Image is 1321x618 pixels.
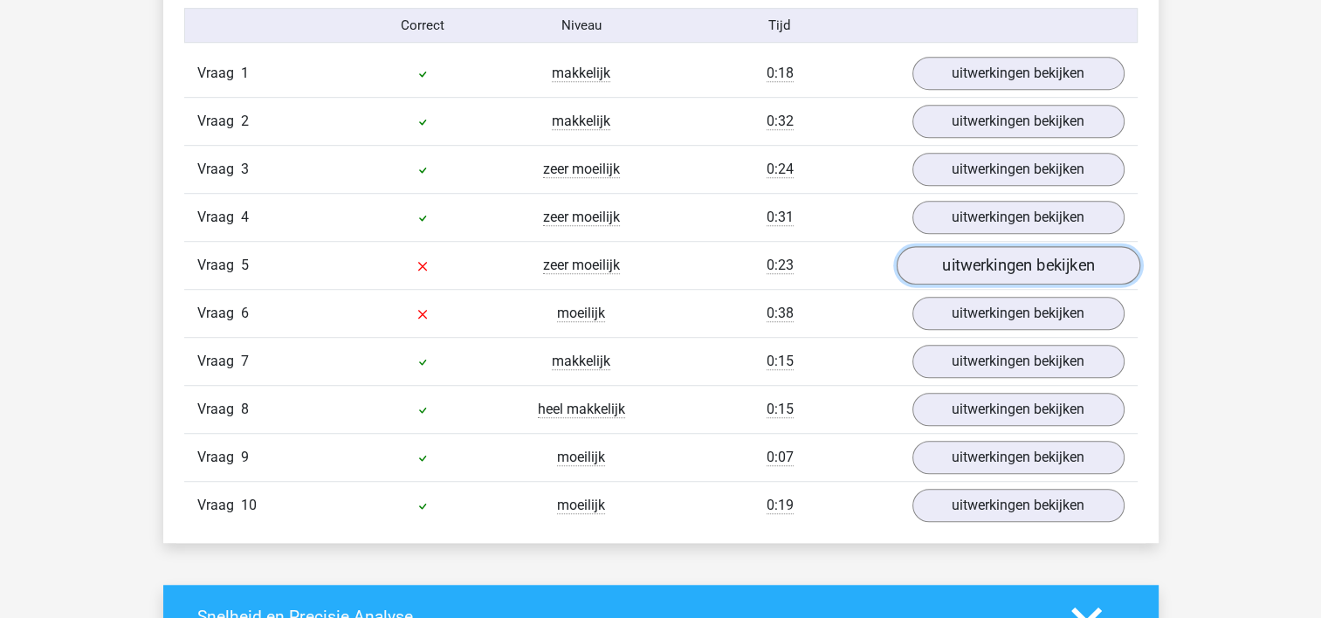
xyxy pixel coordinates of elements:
[552,353,610,370] span: makkelijk
[767,353,794,370] span: 0:15
[502,16,661,36] div: Niveau
[912,297,1125,330] a: uitwerkingen bekijken
[197,351,241,372] span: Vraag
[767,209,794,226] span: 0:31
[557,497,605,514] span: moeilijk
[557,305,605,322] span: moeilijk
[197,111,241,132] span: Vraag
[241,209,249,225] span: 4
[767,401,794,418] span: 0:15
[241,113,249,129] span: 2
[912,201,1125,234] a: uitwerkingen bekijken
[241,401,249,417] span: 8
[197,207,241,228] span: Vraag
[552,65,610,82] span: makkelijk
[767,257,794,274] span: 0:23
[543,161,620,178] span: zeer moeilijk
[241,161,249,177] span: 3
[197,303,241,324] span: Vraag
[912,393,1125,426] a: uitwerkingen bekijken
[197,495,241,516] span: Vraag
[660,16,898,36] div: Tijd
[557,449,605,466] span: moeilijk
[767,497,794,514] span: 0:19
[767,113,794,130] span: 0:32
[912,441,1125,474] a: uitwerkingen bekijken
[241,353,249,369] span: 7
[197,63,241,84] span: Vraag
[912,57,1125,90] a: uitwerkingen bekijken
[543,209,620,226] span: zeer moeilijk
[197,255,241,276] span: Vraag
[896,247,1139,285] a: uitwerkingen bekijken
[912,105,1125,138] a: uitwerkingen bekijken
[767,449,794,466] span: 0:07
[912,153,1125,186] a: uitwerkingen bekijken
[912,345,1125,378] a: uitwerkingen bekijken
[767,161,794,178] span: 0:24
[912,489,1125,522] a: uitwerkingen bekijken
[767,305,794,322] span: 0:38
[241,65,249,81] span: 1
[197,399,241,420] span: Vraag
[538,401,625,418] span: heel makkelijk
[197,159,241,180] span: Vraag
[343,16,502,36] div: Correct
[241,257,249,273] span: 5
[552,113,610,130] span: makkelijk
[767,65,794,82] span: 0:18
[241,497,257,513] span: 10
[241,305,249,321] span: 6
[543,257,620,274] span: zeer moeilijk
[197,447,241,468] span: Vraag
[241,449,249,465] span: 9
